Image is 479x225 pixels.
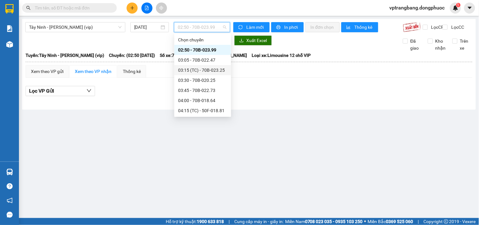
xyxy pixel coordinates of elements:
span: plus [130,6,135,10]
button: file-add [141,3,153,14]
div: Chọn chuyến [174,35,231,45]
button: In đơn chọn [305,22,340,32]
span: Chuyến: (02:50 [DATE]) [109,52,155,59]
div: Chọn chuyến [178,36,227,43]
button: syncLàm mới [233,22,270,32]
span: Miền Nam [285,218,363,225]
span: Làm mới [246,24,265,31]
span: caret-down [467,5,473,11]
span: Trên xe [458,38,473,52]
span: question-circle [7,183,13,189]
button: downloadXuất Excel [234,35,272,46]
span: notification [7,198,13,204]
span: Kho nhận [433,38,448,52]
span: message [7,212,13,218]
button: caret-down [464,3,475,14]
span: Loại xe: Limousine 12 chỗ VIP [252,52,311,59]
b: Tuyến: Tây Ninh - [PERSON_NAME] (vip) [26,53,104,58]
div: 03:45 - 70B-022.73 [178,87,227,94]
button: bar-chartThống kê [341,22,378,32]
img: warehouse-icon [6,41,13,48]
div: Xem theo VP nhận [75,68,111,75]
span: | [418,218,419,225]
button: printerIn phơi [271,22,304,32]
img: warehouse-icon [6,169,13,175]
span: aim [159,6,164,10]
span: In phơi [284,24,299,31]
span: bar-chart [346,25,352,30]
strong: 0708 023 035 - 0935 103 250 [305,219,363,224]
strong: 1900 633 818 [197,219,224,224]
div: 03:15 (TC) - 70B-023.25 [178,67,227,74]
span: ⚪️ [364,220,366,223]
img: solution-icon [6,25,13,32]
span: Đã giao [408,38,423,52]
img: icon-new-feature [453,5,458,11]
sup: 1 [456,3,461,7]
span: Thống kê [354,24,373,31]
span: printer [276,25,282,30]
input: 13/08/2025 [134,24,160,31]
strong: 0369 525 060 [386,219,413,224]
div: 04:00 - 70B-018.64 [178,97,227,104]
div: Thống kê [123,68,141,75]
div: 02:50 - 70B-023.99 [178,46,227,53]
span: file-add [145,6,149,10]
span: Miền Bắc [368,218,413,225]
button: aim [156,3,167,14]
div: Xem theo VP gửi [31,68,63,75]
span: 1 [457,3,459,7]
span: down [87,88,92,93]
span: Cung cấp máy in - giấy in: [234,218,284,225]
span: search [26,6,31,10]
span: Lọc CR [429,24,445,31]
span: Số xe: 70B-023.99 [160,52,195,59]
img: logo-vxr [5,4,14,14]
button: Lọc VP Gửi [26,86,95,96]
span: vptrangbang.dongphuoc [385,4,450,12]
img: 9k= [403,22,421,32]
span: 02:50 - 70B-023.99 [178,22,226,32]
span: Tây Ninh - Hồ Chí Minh (vip) [29,22,122,32]
div: 04:15 (TC) - 50F-018.81 [178,107,227,114]
span: Hỗ trợ kỹ thuật: [166,218,224,225]
span: copyright [444,219,448,224]
span: Lọc CC [449,24,465,31]
span: sync [238,25,244,30]
div: 03:05 - 70B-022.47 [178,57,227,64]
div: 03:30 - 70B-020.25 [178,77,227,84]
input: Tìm tên, số ĐT hoặc mã đơn [35,4,109,11]
span: Lọc VP Gửi [29,87,54,95]
button: plus [127,3,138,14]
